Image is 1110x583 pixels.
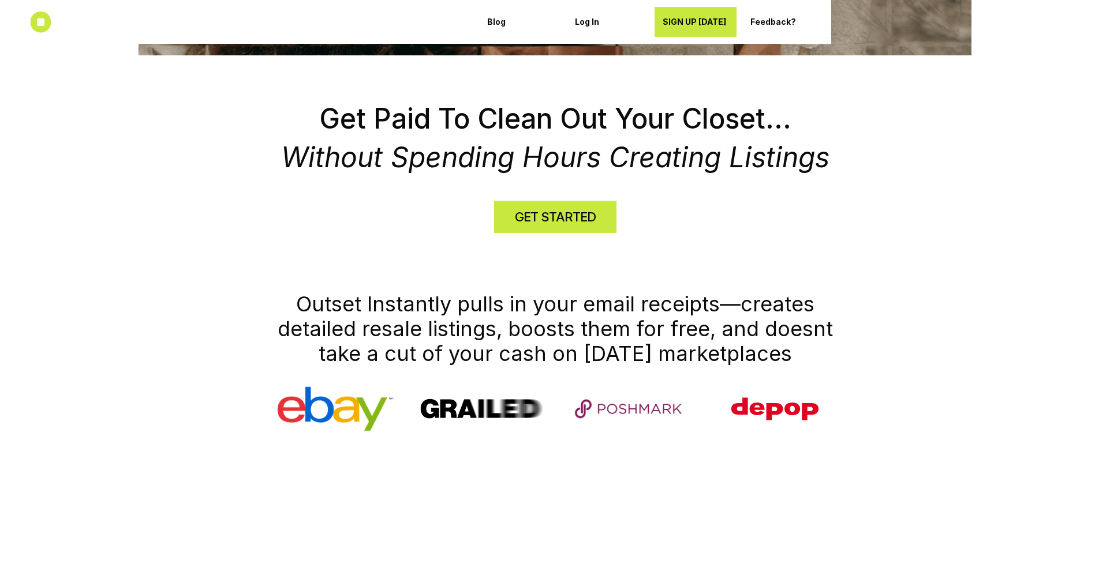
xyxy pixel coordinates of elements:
a: Blog [479,7,561,37]
h4: GET STARTED [514,208,595,226]
p: Log In [575,17,641,27]
h1: Outset Instantly pulls in your email receipts—creates detailed resale listings, boosts them for f... [267,292,844,367]
a: Log In [567,7,649,37]
span: Get Paid To Clean Out Your Closet... [319,101,791,136]
p: Blog [487,17,553,27]
a: SIGN UP [DATE] [655,7,737,37]
p: SIGN UP [DATE] [663,17,728,27]
a: Feedback? [742,7,824,37]
a: GET STARTED [494,201,616,233]
p: Feedback? [750,17,816,27]
em: Without Spending Hours Creating Listings [281,140,829,174]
